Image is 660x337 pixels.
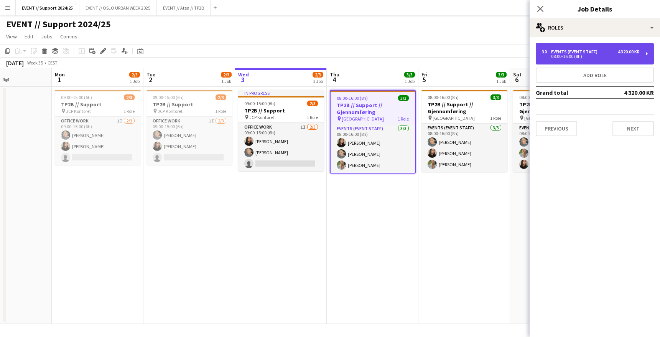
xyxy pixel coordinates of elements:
app-card-role: Office work1I2/309:00-15:00 (6h)[PERSON_NAME][PERSON_NAME] [238,123,324,171]
span: 08:00-16:00 (8h) [337,95,368,101]
span: Edit [25,33,33,40]
span: View [6,33,17,40]
div: Roles [530,18,660,37]
span: Week 35 [25,60,44,66]
button: Next [612,121,654,136]
span: 08:00-16:00 (8h) [428,94,459,100]
span: 2/3 [124,94,135,100]
a: Comms [57,31,81,41]
h3: TP2B // Support // Gjennomføring [513,101,599,115]
span: 1 [54,75,65,84]
app-job-card: 08:00-16:00 (8h)3/3TP2B // Support // Gjennomføring [GEOGRAPHIC_DATA]1 RoleEvents (Event Staff)3/... [330,90,416,173]
app-card-role: Office work1I2/309:00-15:00 (6h)[PERSON_NAME][PERSON_NAME] [55,117,141,165]
button: EVENT // Support 2024/25 [16,0,79,15]
app-job-card: 09:00-15:00 (6h)2/3TP2B // Support JCP Kontoret1 RoleOffice work1I2/309:00-15:00 (6h)[PERSON_NAME... [146,90,232,165]
span: 2 [145,75,155,84]
div: Events (Event Staff) [551,49,601,55]
span: 1 Role [215,108,226,114]
a: Jobs [38,31,56,41]
h1: EVENT // Support 2024/25 [6,18,111,30]
span: [GEOGRAPHIC_DATA] [433,115,475,121]
h3: Job Details [530,4,660,14]
div: 1 Job [405,78,415,84]
a: View [3,31,20,41]
span: 6 [512,75,522,84]
span: 3/3 [496,72,507,78]
span: 1 Role [490,115,501,121]
span: 09:00-15:00 (6h) [153,94,184,100]
span: 09:00-15:00 (6h) [244,101,275,106]
span: 5 [420,75,428,84]
h3: TP2B // Support // Gjennomføring [421,101,507,115]
div: 1 Job [130,78,140,84]
app-card-role: Events (Event Staff)3/308:00-16:00 (8h)[PERSON_NAME][PERSON_NAME][PERSON_NAME] [421,124,507,172]
span: Sat [513,71,522,78]
span: [GEOGRAPHIC_DATA] [524,115,566,121]
span: 2/3 [307,101,318,106]
app-job-card: 09:00-15:00 (6h)2/3TP2B // Support JCP Kontoret1 RoleOffice work1I2/309:00-15:00 (6h)[PERSON_NAME... [55,90,141,165]
app-job-card: In progress09:00-15:00 (6h)2/3TP2B // Support JCP Kontoret1 RoleOffice work1I2/309:00-15:00 (6h)[... [238,90,324,171]
span: JCP Kontoret [158,108,183,114]
app-card-role: Events (Event Staff)3/308:00-16:00 (8h)[PERSON_NAME][PERSON_NAME][PERSON_NAME] [331,124,415,173]
span: Wed [238,71,249,78]
h3: TP2B // Support [146,101,232,108]
div: 1 Job [313,78,323,84]
span: Comms [60,33,77,40]
h3: TP2B // Support [238,107,324,114]
div: CEST [48,60,58,66]
a: Edit [21,31,36,41]
button: Previous [536,121,577,136]
app-job-card: 08:00-16:00 (8h)3/3TP2B // Support // Gjennomføring [GEOGRAPHIC_DATA]1 RoleEvents (Event Staff)3/... [421,90,507,172]
span: 08:00-16:00 (8h) [519,94,550,100]
span: Tue [146,71,155,78]
div: 4 320.00 KR [618,49,640,55]
span: 3/3 [398,95,409,101]
span: 1 Role [398,116,409,122]
app-card-role: Events (Event Staff)3/308:00-16:00 (8h)[PERSON_NAME][PERSON_NAME][PERSON_NAME] [513,124,599,172]
span: [GEOGRAPHIC_DATA] [342,116,384,122]
span: 4 [329,75,339,84]
span: Jobs [41,33,53,40]
span: Mon [55,71,65,78]
span: 2/3 [216,94,226,100]
td: 4 320.00 KR [606,86,654,99]
button: EVENT // Atea // TP2B [157,0,211,15]
div: 1 Job [221,78,231,84]
span: 1 Role [123,108,135,114]
span: JCP Kontoret [249,114,274,120]
app-card-role: Office work1I2/309:00-15:00 (6h)[PERSON_NAME][PERSON_NAME] [146,117,232,165]
span: JCP Kontoret [66,108,91,114]
span: 2/3 [221,72,232,78]
span: 2/3 [129,72,140,78]
button: Add role [536,68,654,83]
span: Thu [330,71,339,78]
span: 2/3 [313,72,323,78]
app-job-card: 08:00-16:00 (8h)3/3TP2B // Support // Gjennomføring [GEOGRAPHIC_DATA]1 RoleEvents (Event Staff)3/... [513,90,599,172]
span: Fri [421,71,428,78]
div: In progress [238,90,324,96]
div: 08:00-16:00 (8h) [542,55,640,58]
span: 3 [237,75,249,84]
h3: TP2B // Support [55,101,141,108]
span: 1 Role [307,114,318,120]
td: Grand total [536,86,606,99]
button: EVENT // OSLO URBAN WEEK 2025 [79,0,157,15]
span: 09:00-15:00 (6h) [61,94,92,100]
span: 3/3 [490,94,501,100]
div: 3 x [542,49,551,55]
span: 3/3 [404,72,415,78]
h3: TP2B // Support // Gjennomføring [331,102,415,116]
div: 1 Job [496,78,506,84]
div: [DATE] [6,59,24,67]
